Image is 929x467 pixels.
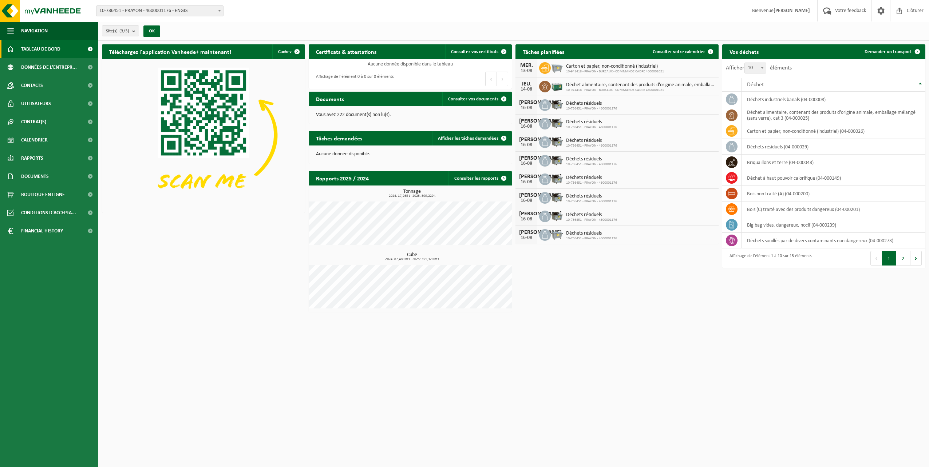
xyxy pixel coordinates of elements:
div: [PERSON_NAME]. [519,118,534,124]
span: Cachez [278,49,292,54]
span: 2024: 87,480 m3 - 2025: 351,320 m3 [312,258,512,261]
strong: [PERSON_NAME] [774,8,810,13]
div: MER. [519,63,534,68]
div: [PERSON_NAME]. [519,100,534,105]
div: [PERSON_NAME]. [519,174,534,180]
td: Déchets souillés par de divers contaminants non dangereux (04-000273) [742,233,925,248]
img: WB-5000-GAL-GY-01 [551,98,563,111]
img: WB-5000-GAL-GY-01 [551,172,563,185]
h2: Documents [309,92,351,106]
span: Financial History [21,222,63,240]
a: Consulter vos certificats [445,44,511,59]
div: 14-08 [519,87,534,92]
span: Site(s) [106,26,129,37]
h3: Cube [312,252,512,261]
span: 10-736451 - PRAYON - 4600001176 [566,144,617,148]
span: Documents [21,167,49,185]
div: 16-08 [519,161,534,166]
button: Previous [485,72,497,86]
label: Afficher éléments [726,65,792,71]
span: Déchets résiduels [566,212,617,218]
span: 10-736451 - PRAYON - 4600001176 - ENGIS [96,6,223,16]
span: Déchets résiduels [566,119,617,125]
count: (3/3) [119,29,129,33]
span: Déchet [747,82,764,88]
td: déchet alimentaire, contenant des produits d'origine animale, emballage mélangé (sans verre), cat... [742,107,925,123]
h3: Tonnage [312,189,512,198]
h2: Tâches planifiées [515,44,572,59]
td: déchet à haut pouvoir calorifique (04-000149) [742,170,925,186]
td: Aucune donnée disponible dans le tableau [309,59,512,69]
div: 13-08 [519,68,534,73]
td: bois (C) traité avec des produits dangereux (04-000201) [742,201,925,217]
div: Affichage de l'élément 1 à 10 sur 13 éléments [726,250,812,266]
span: Déchets résiduels [566,175,617,181]
h2: Certificats & attestations [309,44,384,59]
span: 10-941418 - PRAYON - BUREAUX - COMMANDE CADRE 4600001021 [566,69,664,74]
div: 16-08 [519,217,534,222]
span: Déchet alimentaire, contenant des produits d'origine animale, emballage mélangé ... [566,82,715,88]
img: WB-2500-GAL-GY-01 [551,61,563,73]
td: briquaillons et terre (04-000043) [742,155,925,170]
img: WB-5000-GAL-GY-01 [551,117,563,129]
span: 10-736451 - PRAYON - 4600001176 [566,181,617,185]
div: [PERSON_NAME]. [519,229,534,235]
span: Contrat(s) [21,113,46,131]
span: Consulter votre calendrier [653,49,705,54]
div: Affichage de l'élément 0 à 0 sur 0 éléments [312,71,394,87]
span: 10-736451 - PRAYON - 4600001176 [566,236,617,241]
span: 10-736451 - PRAYON - 4600001176 - ENGIS [96,5,224,16]
div: [PERSON_NAME]. [519,155,534,161]
button: Previous [870,251,882,266]
img: WB-5000-GAL-GY-01 [551,135,563,148]
span: 2024: 17,265 t - 2025: 599,229 t [312,194,512,198]
a: Consulter vos documents [442,92,511,106]
button: Next [910,251,922,266]
span: Déchets résiduels [566,193,617,199]
span: 10 [745,63,766,73]
span: Consulter vos certificats [451,49,498,54]
td: déchets industriels banals (04-000008) [742,92,925,107]
span: Calendrier [21,131,48,149]
div: 16-08 [519,198,534,203]
div: 16-08 [519,143,534,148]
button: Next [497,72,508,86]
span: Boutique en ligne [21,185,65,204]
span: Déchets résiduels [566,101,617,107]
img: WB-5000-GAL-GY-01 [551,209,563,222]
td: déchets résiduels (04-000029) [742,139,925,155]
h2: Téléchargez l'application Vanheede+ maintenant! [102,44,238,59]
div: [PERSON_NAME]. [519,192,534,198]
a: Demander un transport [859,44,925,59]
span: Déchets résiduels [566,231,617,236]
img: Download de VHEPlus App [102,59,305,211]
span: 10-941418 - PRAYON - BUREAUX - COMMANDE CADRE 4600001021 [566,88,715,92]
img: PB-LB-0680-HPE-GN-01 [551,80,563,92]
img: WB-5000-GAL-GY-01 [551,154,563,166]
span: Carton et papier, non-conditionné (industriel) [566,64,664,69]
span: 10-736451 - PRAYON - 4600001176 [566,125,617,129]
span: Navigation [21,22,48,40]
div: 16-08 [519,124,534,129]
span: Déchets résiduels [566,156,617,162]
div: [PERSON_NAME]. [519,137,534,143]
button: Site(s)(3/3) [102,25,139,36]
span: 10-736451 - PRAYON - 4600001176 [566,107,617,111]
span: 10-736451 - PRAYON - 4600001176 [566,218,617,222]
span: Demander un transport [865,49,912,54]
a: Consulter votre calendrier [647,44,718,59]
td: carton et papier, non-conditionné (industriel) (04-000026) [742,123,925,139]
span: Tableau de bord [21,40,60,58]
div: [PERSON_NAME]. [519,211,534,217]
a: Consulter les rapports [448,171,511,185]
span: Rapports [21,149,43,167]
span: Conditions d'accepta... [21,204,76,222]
span: Données de l'entrepr... [21,58,77,76]
span: Afficher les tâches demandées [438,136,498,141]
a: Afficher les tâches demandées [432,131,511,145]
div: 16-08 [519,105,534,111]
button: 1 [882,251,896,266]
span: Consulter vos documents [448,97,498,101]
h2: Vos déchets [722,44,766,59]
span: Déchets résiduels [566,138,617,144]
